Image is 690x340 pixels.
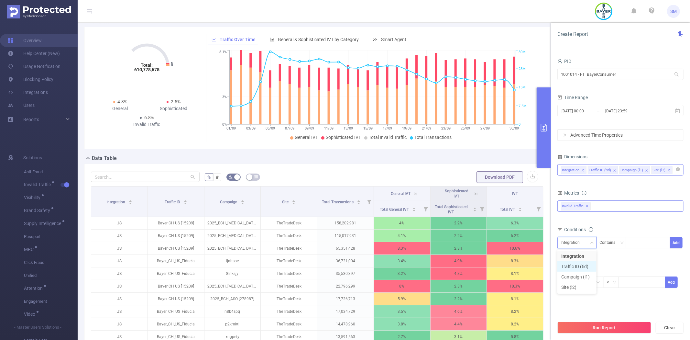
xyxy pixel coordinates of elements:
tspan: 3% [222,95,227,99]
i: icon: close [581,169,585,173]
i: icon: caret-up [128,199,132,201]
p: JS [91,267,148,280]
p: p2kmktl [204,318,261,330]
span: Time Range [557,95,588,100]
div: Site (l2) [653,166,666,175]
p: 4.4% [431,318,487,330]
div: ≥ [607,277,614,288]
a: Help Center (New) [8,47,60,60]
span: Conditions [564,227,593,232]
p: 3.8% [374,318,430,330]
span: Brand Safety [24,208,52,213]
p: Bayer CH US [15209] [148,230,204,242]
p: 2025_BCH_[MEDICAL_DATA]-Base [262332] [204,230,261,242]
tspan: 15/09 [363,126,373,130]
p: fjnhsoc [204,255,261,267]
i: icon: caret-down [473,209,477,211]
p: 2.2% [431,217,487,229]
span: 2.5% [171,99,181,104]
tspan: 13/09 [344,126,353,130]
tspan: 27/09 [480,126,490,130]
p: JS [91,217,148,229]
p: 36,731,004 [317,255,374,267]
div: Sort [357,199,361,203]
p: TheTradeDesk [261,230,317,242]
p: TheTradeDesk [261,242,317,255]
p: 4.1% [374,230,430,242]
p: 10.6% [487,242,543,255]
p: 6.2% [487,230,543,242]
span: Anti-Fraud [24,165,78,178]
span: Total Transactions [414,135,452,140]
tspan: 15M [519,85,526,90]
span: Invalid Traffic [561,202,591,210]
p: TheTradeDesk [261,255,317,267]
span: General & Sophisticated IVT by Category [278,37,359,42]
i: icon: info-circle [582,191,586,195]
span: Traffic ID [165,200,181,204]
p: Bayer CH US [15209] [148,242,204,255]
i: Filter menu [421,201,430,217]
p: 8.2% [487,305,543,318]
span: Click Fraud [24,256,78,269]
span: Total Sophisticated IVT [435,205,468,214]
div: Sophisticated [147,105,200,112]
i: icon: user [557,59,563,64]
button: Add [665,277,678,288]
p: 2.2% [431,230,487,242]
p: 3.5% [374,305,430,318]
tspan: 30M [519,50,526,54]
p: 2025_BCH_[MEDICAL_DATA] [262882] [204,217,261,229]
p: 65,351,428 [317,242,374,255]
i: icon: close [645,169,648,173]
p: Bayer CH US [15209] [148,293,204,305]
p: Bayer_CH_US_Fiducia [148,267,204,280]
tspan: 8.1% [219,50,227,54]
tspan: 30/09 [509,126,519,130]
span: Visibility [24,195,43,200]
span: Total IVT [500,207,516,212]
i: icon: info-circle [589,227,593,232]
li: Site (l2) [652,166,673,174]
span: Unified [24,269,78,282]
div: Sort [128,199,132,203]
span: Smart Agent [381,37,406,42]
i: icon: caret-up [292,199,296,201]
p: 8.1% [487,293,543,305]
span: ✕ [586,202,589,210]
p: 4.8% [431,267,487,280]
tspan: 05/09 [266,126,275,130]
i: icon: caret-up [183,199,187,201]
i: icon: caret-down [412,209,416,211]
i: Filter menu [365,187,374,217]
span: General IVT [391,191,411,196]
i: icon: close-circle [676,167,680,171]
p: 2025_BCH_[MEDICAL_DATA] [263072] [204,280,261,292]
p: Bayer CH US [15209] [148,280,204,292]
div: Invalid Traffic [120,121,174,128]
i: icon: caret-up [412,207,416,209]
div: Sort [518,207,522,210]
span: MRC [24,247,36,252]
div: Traffic ID (tid) [589,166,611,175]
span: SM [670,5,677,18]
span: Site [282,200,290,204]
p: JS [91,318,148,330]
p: 2.2% [431,293,487,305]
input: End date [605,107,657,115]
p: TheTradeDesk [261,267,317,280]
i: icon: caret-up [519,207,522,209]
i: icon: caret-down [241,202,245,204]
span: Sophisticated IVT [326,135,361,140]
span: Passport [24,230,78,243]
span: Campaign [220,200,238,204]
tspan: 03/09 [246,126,256,130]
a: Overview [8,34,42,47]
p: TheTradeDesk [261,318,317,330]
span: Video [24,312,38,316]
p: TheTradeDesk [261,280,317,292]
span: Reports [23,117,39,122]
p: 8.2% [487,318,543,330]
h2: Data Table [92,154,117,162]
span: Traffic Over Time [220,37,256,42]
